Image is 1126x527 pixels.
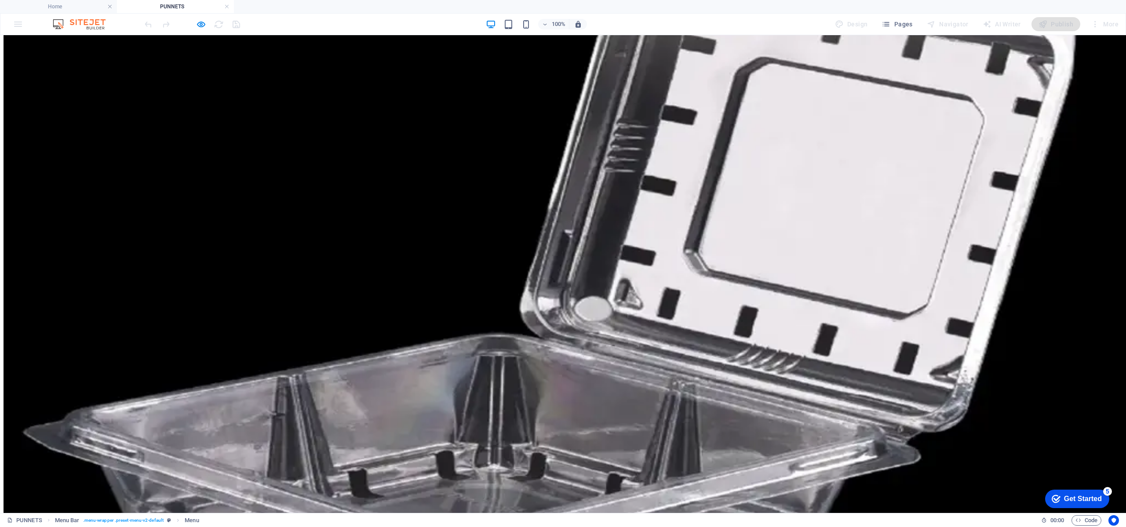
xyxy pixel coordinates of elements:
span: . menu-wrapper .preset-menu-v2-default [83,515,164,526]
nav: breadcrumb [55,515,199,526]
button: 100% [538,19,569,29]
i: This element is a customizable preset [167,518,171,523]
h6: 100% [551,19,565,29]
button: Pages [878,17,916,31]
div: Get Started 5 items remaining, 0% complete [7,4,71,23]
img: Editor Logo [51,19,117,29]
h4: PUNNETS [117,2,234,11]
span: Pages [882,20,912,29]
div: Design (Ctrl+Alt+Y) [831,17,871,31]
span: Click to select. Double-click to edit [55,515,80,526]
a: Click to cancel selection. Double-click to open Pages [7,515,42,526]
span: Click to select. Double-click to edit [185,515,199,526]
div: Get Started [26,10,64,18]
h6: Session time [1041,515,1064,526]
button: Code [1071,515,1101,526]
button: Usercentrics [1108,515,1119,526]
span: Code [1075,515,1097,526]
span: : [1057,517,1058,523]
span: 00 00 [1050,515,1064,526]
i: On resize automatically adjust zoom level to fit chosen device. [574,20,582,28]
div: 5 [65,2,74,11]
